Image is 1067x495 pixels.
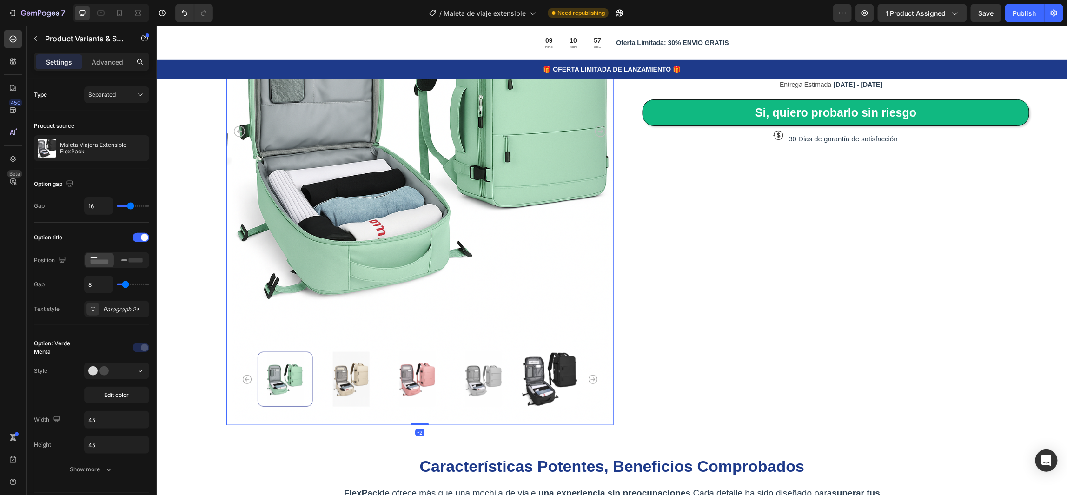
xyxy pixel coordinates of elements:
[432,349,441,358] button: Carousel Next Arrow
[34,91,47,99] div: Type
[1035,449,1058,472] div: Open Intercom Messenger
[187,462,225,472] strong: FlexPack
[88,91,116,98] span: Separated
[632,108,741,118] p: 30 Dias de garantía de satisfacción
[103,305,147,314] div: Paragraph 2*
[86,349,95,358] button: Carousel Back Arrow
[34,178,75,191] div: Option gap
[979,9,994,17] span: Save
[557,9,605,17] span: Need republishing
[886,8,946,18] span: 1 product assigned
[1005,4,1044,22] button: Publish
[175,4,213,22] div: Undo/Redo
[84,387,149,403] button: Edit color
[34,305,60,313] div: Text style
[84,86,149,103] button: Separated
[34,339,82,356] div: Option: Verde Menta
[70,465,113,474] div: Show more
[85,198,113,214] input: Auto
[34,461,149,478] button: Show more
[85,436,149,453] input: Auto
[61,7,65,19] p: 7
[263,431,648,449] strong: Características Potentes, Beneficios Comprobados
[486,73,873,100] button: <p>Si, quiero probarlo sin riesgo</p>
[598,79,760,94] p: Si, quiero probarlo sin riesgo
[34,280,45,289] div: Gap
[677,55,726,62] span: [DATE] - [DATE]
[34,233,62,242] div: Option title
[38,139,56,158] img: product feature img
[9,99,22,106] div: 450
[105,391,129,399] span: Edit color
[60,142,146,155] p: Maleta Viajera Extensible - FlexPack
[971,4,1001,22] button: Save
[258,403,268,410] div: -2
[46,57,72,67] p: Settings
[34,122,74,130] div: Product source
[45,33,124,44] p: Product Variants & Swatches
[7,170,22,178] div: Beta
[4,4,69,22] button: 7
[34,367,47,375] div: Style
[444,8,526,18] span: Maleta de viaje extensible
[1013,8,1036,18] div: Publish
[623,55,675,62] span: Entrega Estimada
[85,411,149,428] input: Auto
[34,254,68,267] div: Position
[85,276,113,293] input: Auto
[439,8,442,18] span: /
[34,202,45,210] div: Gap
[34,441,51,449] div: Height
[878,4,967,22] button: 1 product assigned
[438,100,450,111] button: Carousel Next Arrow
[92,57,123,67] p: Advanced
[178,462,734,484] p: te ofrece más que una mochila de viaje: Cada detalle ha sido diseñado para , ofreciendo a largo p...
[34,414,62,426] div: Width
[382,462,537,472] strong: una experiencia sin preocupaciones.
